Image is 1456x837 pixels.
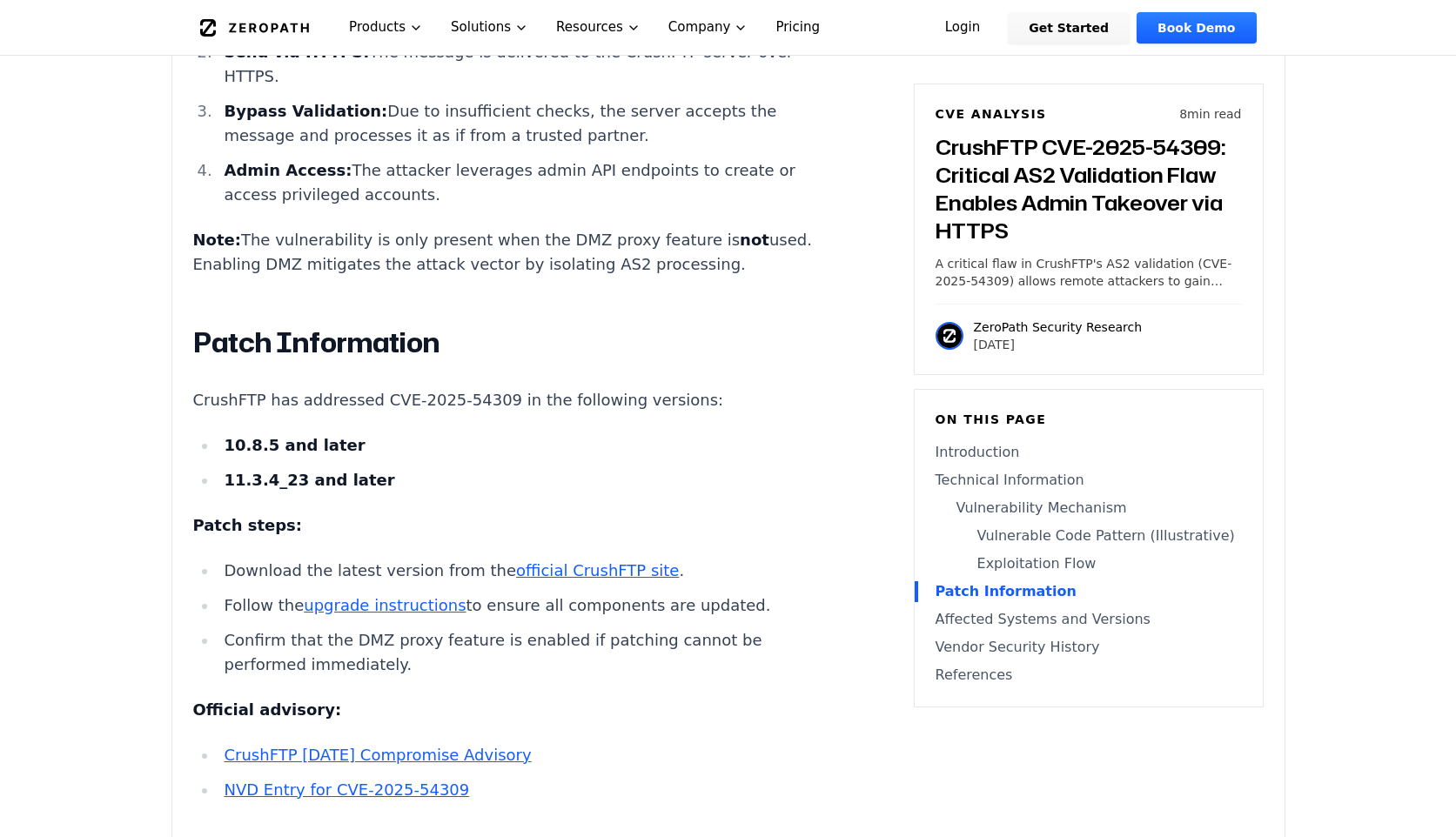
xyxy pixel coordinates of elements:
li: Confirm that the DMZ proxy feature is enabled if patching cannot be performed immediately. [218,628,841,677]
a: Patch Information [936,581,1242,602]
p: A critical flaw in CrushFTP's AS2 validation (CVE-2025-54309) allows remote attackers to gain adm... [936,255,1242,290]
h2: Patch Information [193,325,841,360]
strong: Admin Access: [224,161,352,179]
a: Introduction [936,442,1242,463]
li: Download the latest version from the . [218,559,841,583]
a: CrushFTP [DATE] Compromise Advisory [224,746,531,764]
a: official CrushFTP site [516,561,679,579]
a: upgrade instructions [304,596,466,614]
p: [DATE] [974,336,1143,353]
p: The vulnerability is only present when the DMZ proxy feature is used. Enabling DMZ mitigates the ... [193,228,841,277]
h3: CrushFTP CVE-2025-54309: Critical AS2 Validation Flaw Enables Admin Takeover via HTTPS [936,133,1242,244]
a: Technical Information [936,470,1242,491]
p: 8 min read [1179,105,1241,123]
h6: On this page [936,411,1242,428]
a: Vendor Security History [936,637,1242,658]
li: The message is delivered to the CrushFTP server over HTTPS. [218,40,841,89]
a: Vulnerability Mechanism [936,498,1242,519]
li: Due to insufficient checks, the server accepts the message and processes it as if from a trusted ... [218,99,841,148]
a: Get Started [1008,12,1130,44]
strong: Bypass Validation: [224,102,387,120]
li: Follow the to ensure all components are updated. [218,593,841,618]
p: CrushFTP has addressed CVE-2025-54309 in the following versions: [193,388,841,412]
a: References [936,665,1242,686]
strong: not [740,231,769,249]
strong: Send via HTTPS: [224,43,369,61]
img: ZeroPath Security Research [936,322,963,350]
a: Affected Systems and Versions [936,609,1242,630]
p: ZeroPath Security Research [974,318,1143,336]
strong: Patch steps: [193,516,303,534]
a: Exploitation Flow [936,553,1242,574]
a: Login [924,12,1002,44]
a: Book Demo [1137,12,1256,44]
strong: 11.3.4_23 and later [224,471,394,489]
li: The attacker leverages admin API endpoints to create or access privileged accounts. [218,158,841,207]
strong: 10.8.5 and later [224,436,365,454]
strong: Official advisory: [193,700,342,719]
strong: Note: [193,231,241,249]
a: Vulnerable Code Pattern (Illustrative) [936,526,1242,546]
a: NVD Entry for CVE-2025-54309 [224,780,469,799]
h6: CVE Analysis [936,105,1047,123]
